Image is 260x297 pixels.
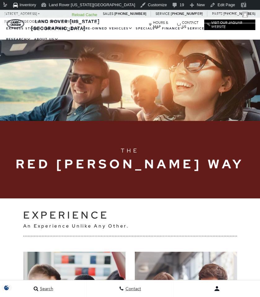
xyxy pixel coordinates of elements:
[103,10,114,18] span: Sales
[124,286,141,291] span: Contact
[156,10,171,18] span: Service
[16,155,244,173] span: Red [PERSON_NAME] Way
[82,23,134,34] a: Pre-Owned Vehicles
[72,12,97,17] strong: Reload Cache
[192,10,250,20] a: Howdy,[PERSON_NAME]
[36,11,69,20] img: Visitors over 48 hours. Click for more Clicky Site Stats.
[11,10,33,20] span: Geolocation
[207,12,240,17] span: [PERSON_NAME]
[149,21,174,29] a: Hours & Map
[23,208,237,223] h2: Experience
[134,23,161,34] a: Specials
[5,23,255,45] nav: Main Navigation
[5,34,33,45] a: Research
[5,23,44,34] a: EXPRESS STORE
[207,21,253,29] a: Visit Our Jaguar Website
[23,223,237,230] h6: An Experience Unlike Any Other.
[171,11,203,16] a: [PHONE_NUMBER]
[33,34,60,45] a: About Us
[186,23,228,34] a: Service & Parts
[177,21,201,29] a: Contact Us
[38,286,53,291] span: Search
[161,23,186,34] a: Finance
[16,146,244,173] h1: The
[114,11,146,16] a: [PHONE_NUMBER]
[174,281,260,296] button: Open user profile menu
[7,19,24,29] img: Land Rover
[69,10,99,20] a: Reload Cache
[44,23,82,34] a: New Vehicles
[7,19,24,29] a: land-rover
